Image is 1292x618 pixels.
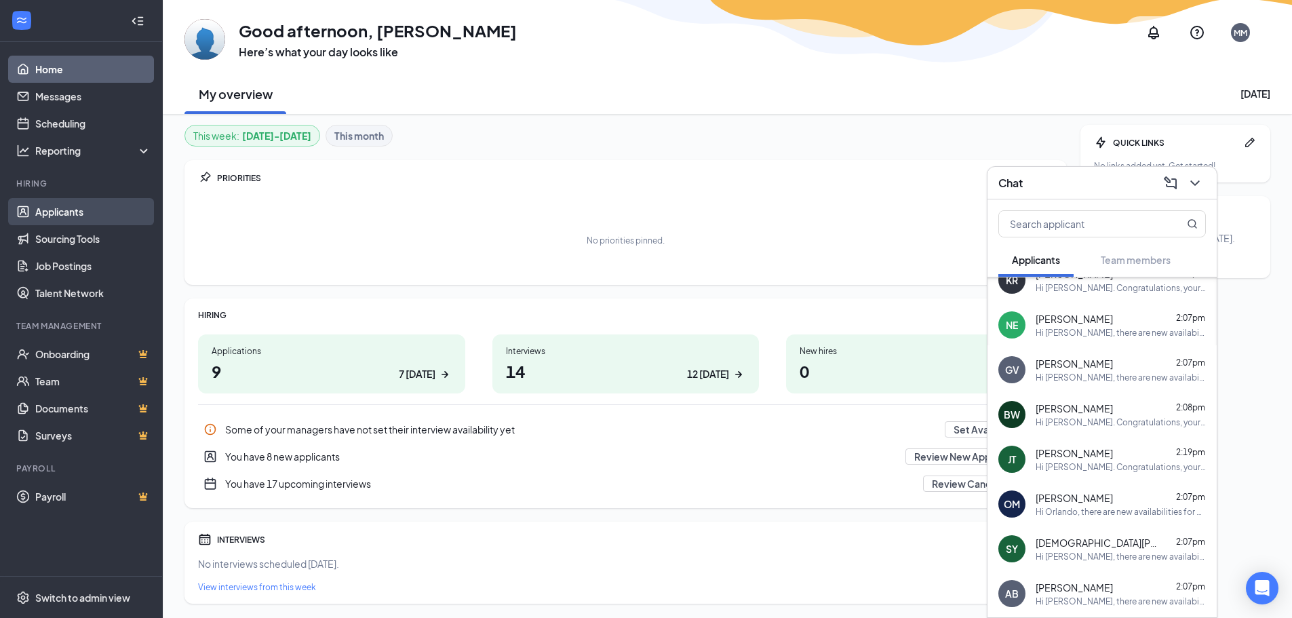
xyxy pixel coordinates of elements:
svg: Settings [16,591,30,604]
div: OM [1004,497,1020,511]
div: QUICK LINKS [1113,137,1238,149]
div: KR [1006,273,1018,287]
div: PRIORITIES [217,172,1053,184]
a: Interviews1412 [DATE]ArrowRight [492,334,760,393]
span: 2:08pm [1176,402,1205,412]
svg: Collapse [131,14,144,28]
button: Set Availability [945,421,1029,438]
a: Talent Network [35,279,151,307]
svg: Calendar [198,533,212,546]
a: TeamCrown [35,368,151,395]
h1: 9 [212,360,452,383]
a: Home [35,56,151,83]
div: MM [1234,27,1247,39]
div: Hi [PERSON_NAME], there are new availabilities for an interview. This is a reminder to schedule y... [1036,551,1206,562]
h1: 14 [506,360,746,383]
span: [PERSON_NAME] [1036,581,1113,594]
div: INTERVIEWS [217,534,1053,545]
div: Interviews [506,345,746,357]
svg: Notifications [1146,24,1162,41]
span: [PERSON_NAME] [1036,491,1113,505]
a: Applications97 [DATE]ArrowRight [198,334,465,393]
div: Hi [PERSON_NAME]. Congratulations, your meeting with Five Guys Burgers and Fries for Restaurant C... [1036,282,1206,294]
div: GV [1005,363,1019,376]
span: Applicants [1012,254,1060,266]
button: ComposeMessage [1160,172,1181,194]
svg: CalendarNew [203,477,217,490]
div: 12 [DATE] [687,367,729,381]
input: Search applicant [999,211,1160,237]
div: You have 8 new applicants [198,443,1053,470]
span: 2:19pm [1176,447,1205,457]
div: New hires [800,345,1040,357]
a: InfoSome of your managers have not set their interview availability yetSet AvailabilityPin [198,416,1053,443]
span: 2:07pm [1176,492,1205,502]
div: No links added yet. Get started! [1094,160,1257,172]
a: Sourcing Tools [35,225,151,252]
a: New hires00 [DATE]ArrowRight [786,334,1053,393]
a: Messages [35,83,151,110]
span: [DEMOGRAPHIC_DATA][PERSON_NAME] [1036,536,1158,549]
a: OnboardingCrown [35,341,151,368]
div: Some of your managers have not set their interview availability yet [198,416,1053,443]
svg: Analysis [16,144,30,157]
svg: WorkstreamLogo [15,14,28,27]
div: You have 8 new applicants [225,450,897,463]
svg: Pen [1243,136,1257,149]
span: 2:07pm [1176,358,1205,368]
h3: Chat [998,176,1023,191]
svg: Bolt [1094,136,1108,149]
div: AB [1005,587,1019,600]
svg: MagnifyingGlass [1187,218,1198,229]
div: Open Intercom Messenger [1246,572,1278,604]
div: SY [1006,542,1018,556]
div: Hi Orlando, there are new availabilities for an interview. This is a reminder to schedule your in... [1036,506,1206,518]
div: Hi [PERSON_NAME]. Congratulations, your meeting with Five Guys Burgers and Fries for Restaurant C... [1036,417,1206,428]
div: 7 [DATE] [399,367,435,381]
a: Job Postings [35,252,151,279]
a: DocumentsCrown [35,395,151,422]
div: NE [1006,318,1018,332]
div: Switch to admin view [35,591,130,604]
button: Review Candidates [923,476,1029,492]
svg: ArrowRight [438,368,452,381]
svg: ComposeMessage [1162,175,1179,191]
div: [DATE] [1240,87,1270,100]
div: Hi [PERSON_NAME], there are new availabilities for an interview. This is a reminder to schedule y... [1036,327,1206,339]
h3: Here’s what your day looks like [239,45,517,60]
a: SurveysCrown [35,422,151,449]
span: Team members [1101,254,1171,266]
div: JT [1008,452,1016,466]
span: 2:07pm [1176,537,1205,547]
svg: Info [203,423,217,436]
a: View interviews from this week [198,581,1053,593]
a: CalendarNewYou have 17 upcoming interviewsReview CandidatesPin [198,470,1053,497]
div: Hiring [16,178,149,189]
span: 2:07pm [1176,313,1205,323]
div: No priorities pinned. [587,235,665,246]
div: You have 17 upcoming interviews [225,477,915,490]
b: [DATE] - [DATE] [242,128,311,143]
a: Scheduling [35,110,151,137]
a: Applicants [35,198,151,225]
div: Hi [PERSON_NAME], there are new availabilities for an interview. This is a reminder to schedule y... [1036,596,1206,607]
span: [PERSON_NAME] [1036,357,1113,370]
svg: ChevronDown [1187,175,1203,191]
div: Applications [212,345,452,357]
span: [PERSON_NAME] [1036,312,1113,326]
svg: QuestionInfo [1189,24,1205,41]
div: Team Management [16,320,149,332]
div: Some of your managers have not set their interview availability yet [225,423,937,436]
b: This month [334,128,384,143]
div: Hi [PERSON_NAME], there are new availabilities for an interview. This is a reminder to schedule y... [1036,372,1206,383]
svg: UserEntity [203,450,217,463]
span: 2:07pm [1176,581,1205,592]
span: 2:08pm [1176,268,1205,278]
div: BW [1004,408,1020,421]
div: Payroll [16,463,149,474]
h1: Good afternoon, [PERSON_NAME] [239,19,517,42]
span: [PERSON_NAME] [1036,402,1113,415]
button: Review New Applicants [905,448,1029,465]
svg: Pin [198,171,212,185]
